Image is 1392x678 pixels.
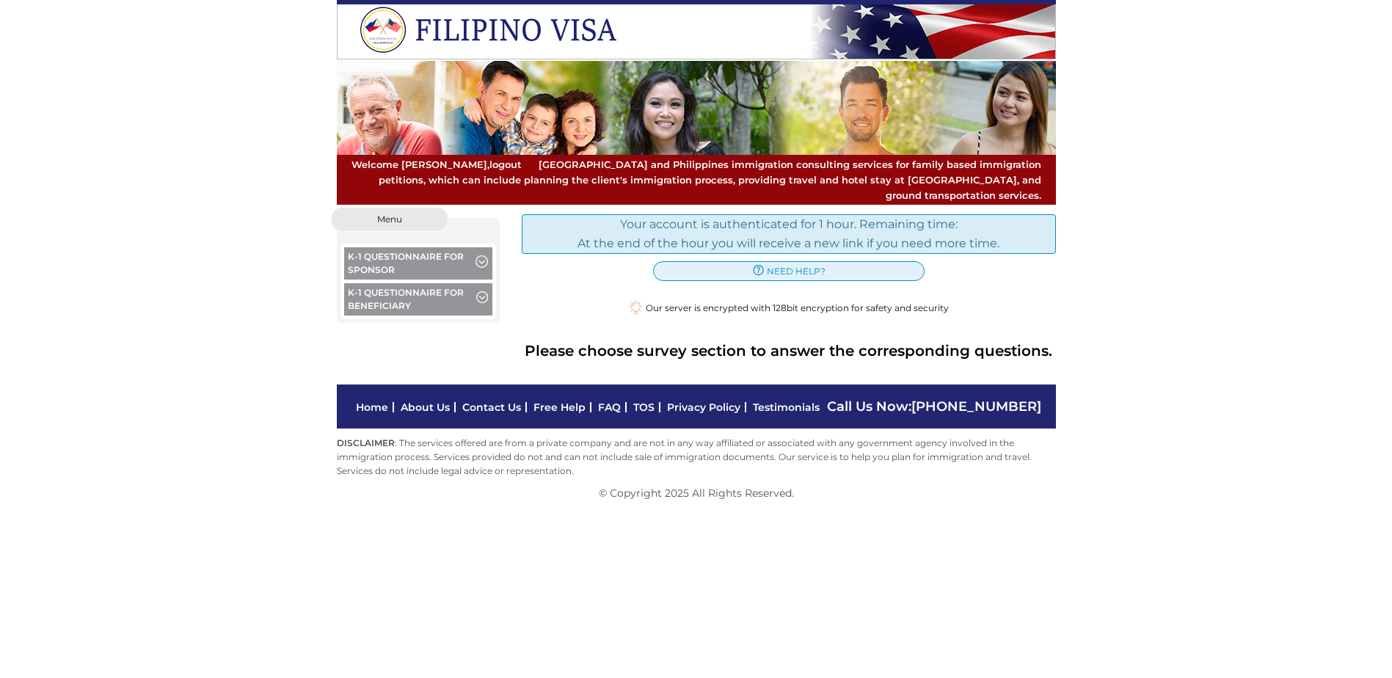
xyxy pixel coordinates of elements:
span: Menu [377,215,402,224]
button: K-1 Questionnaire for Beneficiary [344,283,493,319]
button: Menu [331,207,448,232]
a: Free Help [533,401,586,414]
a: need help? [653,261,925,281]
span: Our server is encrypted with 128bit encryption for safety and security [646,301,949,315]
div: Your account is authenticated for 1 hour. Remaining time: At the end of the hour you will receive... [522,214,1056,253]
span: Call Us Now: [827,398,1041,415]
span: [GEOGRAPHIC_DATA] and Philippines immigration consulting services for family based immigration pe... [351,157,1041,203]
a: FAQ [598,401,621,414]
a: Privacy Policy [667,401,740,414]
b: Please choose survey section to answer the corresponding questions. [525,339,1052,362]
p: © Copyright 2025 All Rights Reserved. [337,485,1056,501]
p: : The services offered are from a private company and are not in any way affiliated or associated... [337,436,1056,478]
a: [PHONE_NUMBER] [911,398,1041,415]
a: Testimonials [753,401,820,414]
span: Welcome [PERSON_NAME], [351,157,522,172]
strong: DISCLAIMER [337,437,395,448]
a: Home [356,401,388,414]
button: K-1 Questionnaire for Sponsor [344,247,493,283]
span: need help? [767,264,826,278]
a: Contact Us [462,401,521,414]
a: TOS [633,401,655,414]
a: logout [489,158,522,170]
a: About Us [401,401,450,414]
